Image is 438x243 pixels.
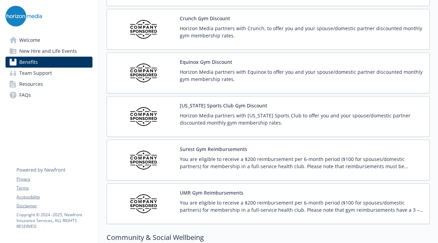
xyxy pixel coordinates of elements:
p: You are eligible to receive a $200 reimbursement per 6-month period ($100 for spouses/domestic pa... [180,199,424,213]
a: Terms [17,185,92,191]
span: Welcome [19,35,40,46]
img: Company Sponsored carrier logo [112,15,174,44]
span: FAQs [19,90,31,101]
button: Crunch Gym Discount [180,15,230,22]
a: Privacy [17,176,92,182]
button: [US_STATE] Sports Club Gym Discount [180,102,267,109]
a: New Hire and Life Events [6,46,92,57]
span: Benefits [19,57,38,68]
a: FAQs [6,90,92,101]
img: Company Sponsored carrier logo [112,189,174,218]
button: Equinox Gym Discount [180,58,232,66]
button: Surest Gym Reimbursements [180,146,247,153]
p: Horizon Media partners with [US_STATE] Sports Club to offer you and your spouse/domestic partner ... [180,112,424,126]
a: Resources [6,79,92,90]
a: Accessibility [17,194,92,200]
p: Copyright © 2024 - 2025 , Newfront Insurance Services, ALL RIGHTS RESERVED [17,212,92,229]
img: Company Sponsored carrier logo [112,58,174,88]
img: Company Sponsored carrier logo [112,146,174,175]
span: New Hire and Life Events [19,46,77,57]
a: Team Support [6,68,92,79]
a: Welcome [6,35,92,46]
a: Benefits [6,57,92,68]
img: Company Sponsored carrier logo [112,102,174,131]
h2: Community & Social Wellbeing [107,232,430,243]
p: Horizon Media partners with Equinox to offer you and your spouse/domestic partner discounted mont... [180,68,424,83]
a: Disclaimer [17,203,92,209]
p: Horizon Media partners with Crunch, to offer you and your spouse/domestic partner discounted mont... [180,25,424,39]
p: You are eligible to receive a $200 reimbursement per 6-month period ($100 for spouses/domestic pa... [180,155,424,170]
span: Team Support [19,68,52,79]
button: UMR Gym Reimbursements [180,189,243,196]
span: Resources [19,79,43,90]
